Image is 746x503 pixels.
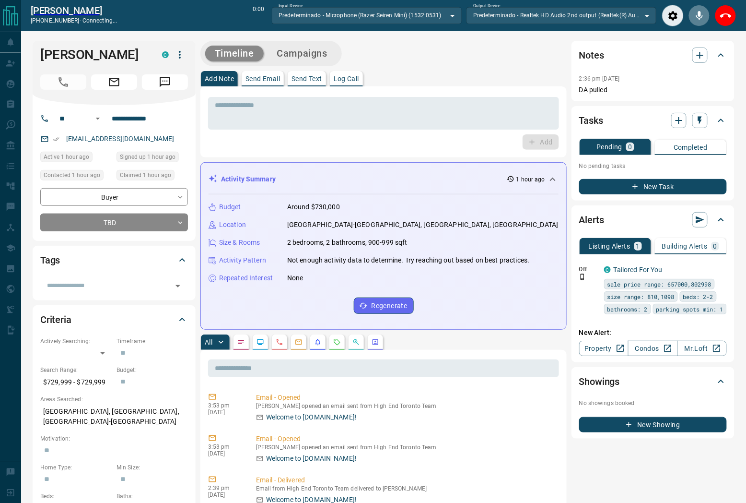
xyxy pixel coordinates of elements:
h2: Alerts [579,212,604,228]
h1: [PERSON_NAME] [40,47,148,62]
div: Showings [579,370,727,393]
a: [EMAIL_ADDRESS][DOMAIN_NAME] [66,135,175,143]
div: Notes [579,44,727,67]
div: Tags [40,249,188,272]
p: [PHONE_NUMBER] - [31,16,117,25]
h2: Tags [40,252,60,268]
p: [PERSON_NAME] opened an email sent from High End Toronto Team [256,403,555,409]
label: Output Device [473,3,501,9]
p: Welcome to [DOMAIN_NAME]! [266,454,357,464]
p: Completed [674,144,708,151]
div: condos.ca [162,51,169,58]
p: Motivation: [40,434,188,443]
h2: Criteria [40,312,71,327]
p: Location [219,220,246,230]
span: bathrooms: 2 [607,304,648,314]
svg: Agent Actions [372,338,379,346]
button: Timeline [205,46,264,61]
span: Message [142,74,188,90]
span: Email [91,74,137,90]
div: Fri Sep 12 2025 [117,152,188,165]
p: Timeframe: [117,337,188,346]
svg: Email Verified [53,136,59,143]
p: Email - Delivered [256,475,555,485]
button: Regenerate [354,298,414,314]
p: Add Note [205,75,234,82]
p: 2 bedrooms, 2 bathrooms, 900-999 sqft [287,238,408,248]
div: Predeterminado - Realtek HD Audio 2nd output (Realtek(R) Audio) [466,7,656,24]
p: Building Alerts [662,243,708,250]
p: Baths: [117,492,188,501]
p: [DATE] [208,450,242,457]
div: condos.ca [604,266,611,273]
a: Condos [628,341,677,356]
span: Claimed 1 hour ago [120,170,171,180]
p: Off [579,265,598,274]
p: 3:53 pm [208,402,242,409]
span: parking spots min: 1 [656,304,723,314]
h2: Showings [579,374,620,389]
svg: Push Notification Only [579,274,586,280]
p: Repeated Interest [219,273,273,283]
button: Open [171,279,185,293]
p: 2:39 pm [208,485,242,491]
svg: Lead Browsing Activity [256,338,264,346]
span: connecting... [82,17,117,24]
div: Alerts [579,208,727,231]
div: Fri Sep 12 2025 [117,170,188,183]
p: Beds: [40,492,112,501]
span: size range: 810,1098 [607,292,675,301]
span: Contacted 1 hour ago [44,170,100,180]
p: Log Call [334,75,359,82]
svg: Requests [333,338,341,346]
p: 1 hour ago [516,175,545,184]
p: Activity Pattern [219,255,266,265]
p: Send Email [245,75,280,82]
a: Mr.Loft [677,341,727,356]
p: Listing Alerts [589,243,630,250]
p: [PERSON_NAME] opened an email sent from High End Toronto Team [256,444,555,451]
div: End Call [715,5,736,26]
a: Property [579,341,629,356]
svg: Listing Alerts [314,338,322,346]
span: beds: 2-2 [683,292,713,301]
p: All [205,339,212,346]
p: Email - Opened [256,393,555,403]
p: Actively Searching: [40,337,112,346]
a: [PERSON_NAME] [31,5,117,16]
p: Not enough activity data to determine. Try reaching out based on best practices. [287,255,530,265]
button: Campaigns [268,46,337,61]
svg: Emails [295,338,303,346]
p: DA pulled [579,85,727,95]
div: Activity Summary1 hour ago [209,170,559,188]
p: 2:36 pm [DATE] [579,75,620,82]
p: [DATE] [208,409,242,416]
p: None [287,273,303,283]
span: Call [40,74,86,90]
div: Audio Settings [662,5,684,26]
span: Signed up 1 hour ago [120,152,175,162]
label: Input Device [279,3,303,9]
div: Tasks [579,109,727,132]
div: Fri Sep 12 2025 [40,152,112,165]
p: 3:53 pm [208,443,242,450]
svg: Opportunities [352,338,360,346]
p: 0:00 [253,5,264,26]
p: Email - Opened [256,434,555,444]
span: sale price range: 657000,802998 [607,279,711,289]
p: Min Size: [117,463,188,472]
p: Home Type: [40,463,112,472]
svg: Notes [237,338,245,346]
p: No pending tasks [579,159,727,173]
p: New Alert: [579,328,727,338]
p: [DATE] [208,491,242,498]
p: Around $730,000 [287,202,340,212]
p: Activity Summary [221,174,276,184]
p: Size & Rooms [219,238,260,248]
p: 0 [713,243,717,250]
div: Mute [688,5,710,26]
p: $729,999 - $729,999 [40,374,112,390]
div: Fri Sep 12 2025 [40,170,112,183]
p: Welcome to [DOMAIN_NAME]! [266,412,357,422]
p: Search Range: [40,366,112,374]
